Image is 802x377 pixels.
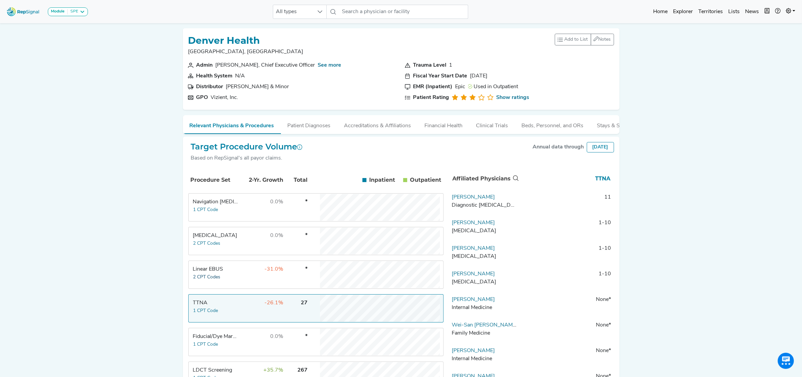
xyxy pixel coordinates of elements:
th: Affiliated Physicians [449,168,520,190]
td: 1-10 [520,244,614,265]
button: 1 CPT Code [193,307,219,315]
div: LDCT Screening [193,366,239,374]
a: [PERSON_NAME] [452,246,495,251]
span: Inpatient [369,176,395,184]
div: Annual data through [533,143,584,151]
div: Vizient, Inc. [211,94,238,102]
button: Intel Book [762,5,772,19]
span: Outpatient [410,176,441,184]
div: [DATE] [470,72,488,80]
button: 2 CPT Codes [193,240,221,247]
a: Lists [726,5,742,19]
span: -26.1% [265,300,284,306]
div: Health System [196,72,233,80]
div: SPE [68,9,78,14]
a: [PERSON_NAME] [452,271,495,277]
a: [PERSON_NAME] [452,348,495,353]
span: 267 [298,368,308,373]
span: +35.7% [264,368,284,373]
button: Add to List [555,34,591,45]
div: Distributor [196,83,223,91]
span: 0.0% [270,199,284,205]
div: EMR (Inpatient) [413,83,453,91]
button: Financial Health [418,115,470,133]
div: 1 [449,61,453,69]
span: All types [273,5,314,19]
button: Relevant Physicians & Procedures [183,115,281,134]
div: Internal Medicine [452,304,517,312]
span: -31.0% [265,267,284,272]
div: Based on RepSignal's all payor claims. [191,154,303,162]
a: News [742,5,762,19]
button: Beds, Personnel, and ORs [515,115,590,133]
a: [PERSON_NAME] [452,220,495,226]
div: Fiducial/Dye Marking [193,333,239,341]
button: Notes [591,34,614,45]
a: [PERSON_NAME] [452,195,495,200]
div: [DATE] [587,142,614,152]
th: 2-Yr. Growth [241,169,285,192]
div: GPO [196,94,208,102]
div: Epic [455,83,466,91]
div: Interventional Radiology [452,252,517,261]
div: Linear EBUS [193,265,239,273]
span: Notes [599,37,611,42]
th: TTNA [520,168,614,190]
button: Accreditations & Affiliations [338,115,418,133]
div: N/A [235,72,245,80]
h2: Target Procedure Volume [191,142,303,152]
input: Search a physician or facility [340,5,468,19]
div: Used in Outpatient [468,83,518,91]
div: Interventional Radiology [452,278,517,286]
span: None [596,348,609,353]
div: Internal Medicine [452,355,517,363]
td: 11 [520,193,614,213]
button: 1 CPT Code [193,206,219,214]
a: Explorer [670,5,696,19]
div: Trauma Level [413,61,447,69]
span: 0.0% [270,334,284,339]
th: Total [285,169,309,192]
a: Wei-San [PERSON_NAME] [452,322,517,328]
div: Fiscal Year Start Date [413,72,468,80]
button: Clinical Trials [470,115,515,133]
p: [GEOGRAPHIC_DATA], [GEOGRAPHIC_DATA] [188,48,303,56]
button: Patient Diagnoses [281,115,338,133]
div: [PERSON_NAME], Chief Executive Officer [216,61,315,69]
span: None [596,322,609,328]
div: Family Medicine [452,329,517,337]
h1: Denver Health [188,35,303,46]
div: Diagnostic Radiology [452,201,517,209]
button: 2 CPT Codes [193,273,221,281]
div: Interventional Radiology [452,227,517,235]
div: Patient Rating [413,94,449,102]
span: None [596,297,609,302]
a: [PERSON_NAME] [452,297,495,302]
button: ModuleSPE [48,7,88,16]
a: See more [318,63,342,68]
td: 1-10 [520,219,614,239]
a: Territories [696,5,726,19]
button: Stays & Services [590,115,644,133]
td: 1-10 [520,270,614,290]
div: Transbronchial Biopsy [193,232,239,240]
th: Procedure Set [190,169,240,192]
div: toolbar [555,34,614,45]
a: Home [650,5,670,19]
div: TTNA [193,299,239,307]
span: 0.0% [270,233,284,238]
div: Owens & Minor [226,83,289,91]
div: Navigation Bronchoscopy [193,198,239,206]
span: 27 [301,300,308,306]
button: 1 CPT Code [193,341,219,348]
div: Admin [196,61,213,69]
span: Add to List [565,36,588,43]
strong: Module [51,9,65,13]
a: Show ratings [496,94,529,102]
div: Donna Lynne, Chief Executive Officer [216,61,315,69]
